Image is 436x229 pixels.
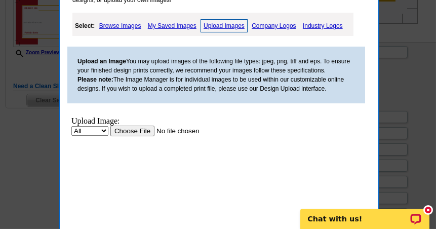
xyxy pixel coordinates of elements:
a: Industry Logos [300,20,345,32]
iframe: LiveChat chat widget [294,197,436,229]
a: Upload Images [201,19,248,32]
b: Please note: [77,76,113,83]
div: Upload Image: [4,4,188,13]
a: Company Logos [249,20,298,32]
a: Browse Images [97,20,144,32]
b: Upload an Image [77,58,126,65]
div: You may upload images of the following file types: jpeg, png, tiff and eps. To ensure your finish... [67,47,365,103]
a: My Saved Images [145,20,199,32]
